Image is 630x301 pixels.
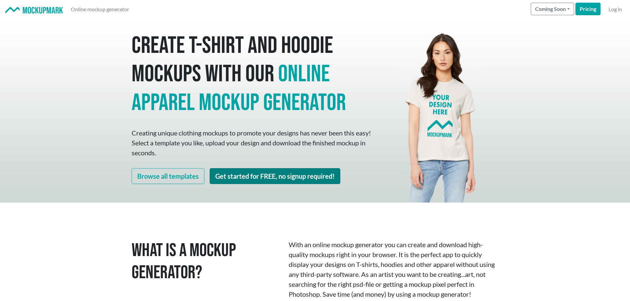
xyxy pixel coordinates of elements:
a: Browse all templates [132,168,204,184]
img: Mockup Mark [5,7,63,14]
p: Creating unique clothing mockups to promote your designs has never been this easy! Select a templ... [132,128,373,158]
a: Online mockup generator [68,3,132,16]
img: Mockup Mark hero - your design here [400,19,482,203]
a: Get started for FREE, no signup required! [210,168,340,184]
a: Pricing [575,3,601,15]
a: Log in [606,3,625,16]
span: online apparel mockup generator [132,60,346,117]
p: With an online mockup generator you can create and download high-quality mockups right in your br... [289,240,499,299]
button: Coming Soon [531,3,574,15]
h1: What is a Mockup Generator? [132,240,279,284]
h1: Create T-shirt and hoodie mockups with our [132,32,373,117]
